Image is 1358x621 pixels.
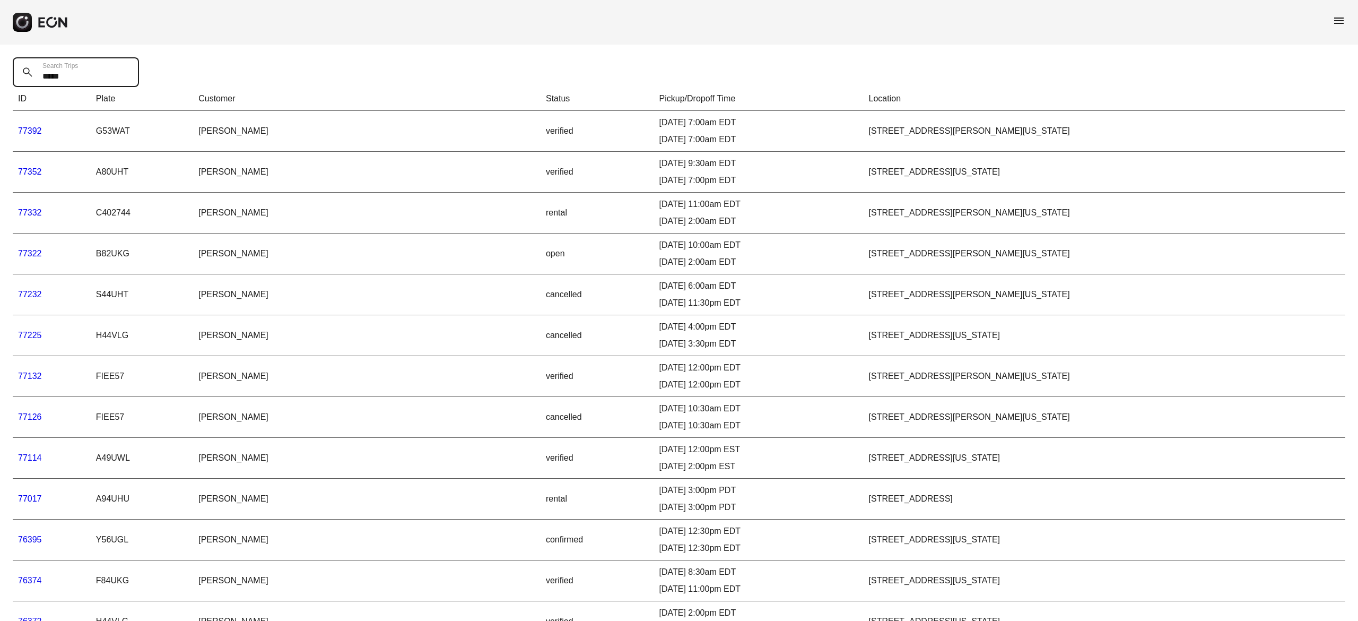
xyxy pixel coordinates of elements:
[659,525,858,538] div: [DATE] 12:30pm EDT
[541,520,654,560] td: confirmed
[659,239,858,252] div: [DATE] 10:00am EDT
[864,152,1345,193] td: [STREET_ADDRESS][US_STATE]
[659,174,858,187] div: [DATE] 7:00pm EDT
[42,62,78,70] label: Search Trips
[193,438,541,479] td: [PERSON_NAME]
[659,198,858,211] div: [DATE] 11:00am EDT
[18,535,42,544] a: 76395
[659,116,858,129] div: [DATE] 7:00am EDT
[193,315,541,356] td: [PERSON_NAME]
[541,397,654,438] td: cancelled
[193,560,541,601] td: [PERSON_NAME]
[864,560,1345,601] td: [STREET_ADDRESS][US_STATE]
[541,274,654,315] td: cancelled
[91,315,193,356] td: H44VLG
[659,566,858,579] div: [DATE] 8:30am EDT
[659,542,858,555] div: [DATE] 12:30pm EDT
[864,234,1345,274] td: [STREET_ADDRESS][PERSON_NAME][US_STATE]
[91,356,193,397] td: FIEE57
[659,157,858,170] div: [DATE] 9:30am EDT
[541,234,654,274] td: open
[91,111,193,152] td: G53WAT
[659,378,858,391] div: [DATE] 12:00pm EDT
[659,338,858,350] div: [DATE] 3:30pm EDT
[659,460,858,473] div: [DATE] 2:00pm EST
[659,501,858,514] div: [DATE] 3:00pm PDT
[541,356,654,397] td: verified
[864,520,1345,560] td: [STREET_ADDRESS][US_STATE]
[18,494,42,503] a: 77017
[659,583,858,596] div: [DATE] 11:00pm EDT
[864,315,1345,356] td: [STREET_ADDRESS][US_STATE]
[541,479,654,520] td: rental
[864,438,1345,479] td: [STREET_ADDRESS][US_STATE]
[541,560,654,601] td: verified
[541,111,654,152] td: verified
[864,111,1345,152] td: [STREET_ADDRESS][PERSON_NAME][US_STATE]
[659,361,858,374] div: [DATE] 12:00pm EDT
[91,152,193,193] td: A80UHT
[1333,14,1345,27] span: menu
[193,274,541,315] td: [PERSON_NAME]
[91,479,193,520] td: A94UHU
[659,215,858,228] div: [DATE] 2:00am EDT
[659,419,858,432] div: [DATE] 10:30am EDT
[13,87,91,111] th: ID
[18,126,42,135] a: 77392
[659,484,858,497] div: [DATE] 3:00pm PDT
[659,321,858,333] div: [DATE] 4:00pm EDT
[18,576,42,585] a: 76374
[91,560,193,601] td: F84UKG
[193,356,541,397] td: [PERSON_NAME]
[541,193,654,234] td: rental
[18,290,42,299] a: 77232
[18,249,42,258] a: 77322
[864,397,1345,438] td: [STREET_ADDRESS][PERSON_NAME][US_STATE]
[541,438,654,479] td: verified
[193,234,541,274] td: [PERSON_NAME]
[864,356,1345,397] td: [STREET_ADDRESS][PERSON_NAME][US_STATE]
[18,331,42,340] a: 77225
[659,133,858,146] div: [DATE] 7:00am EDT
[18,372,42,381] a: 77132
[659,443,858,456] div: [DATE] 12:00pm EST
[193,193,541,234] td: [PERSON_NAME]
[193,87,541,111] th: Customer
[91,520,193,560] td: Y56UGL
[541,87,654,111] th: Status
[91,438,193,479] td: A49UWL
[864,193,1345,234] td: [STREET_ADDRESS][PERSON_NAME][US_STATE]
[91,274,193,315] td: S44UHT
[864,479,1345,520] td: [STREET_ADDRESS]
[659,280,858,292] div: [DATE] 6:00am EDT
[541,152,654,193] td: verified
[18,167,42,176] a: 77352
[18,453,42,462] a: 77114
[18,208,42,217] a: 77332
[864,87,1345,111] th: Location
[18,412,42,421] a: 77126
[91,193,193,234] td: C402744
[193,520,541,560] td: [PERSON_NAME]
[659,607,858,619] div: [DATE] 2:00pm EDT
[193,397,541,438] td: [PERSON_NAME]
[659,402,858,415] div: [DATE] 10:30am EDT
[654,87,864,111] th: Pickup/Dropoff Time
[193,111,541,152] td: [PERSON_NAME]
[193,479,541,520] td: [PERSON_NAME]
[91,87,193,111] th: Plate
[659,297,858,309] div: [DATE] 11:30pm EDT
[193,152,541,193] td: [PERSON_NAME]
[659,256,858,269] div: [DATE] 2:00am EDT
[91,234,193,274] td: B82UKG
[541,315,654,356] td: cancelled
[864,274,1345,315] td: [STREET_ADDRESS][PERSON_NAME][US_STATE]
[91,397,193,438] td: FIEE57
